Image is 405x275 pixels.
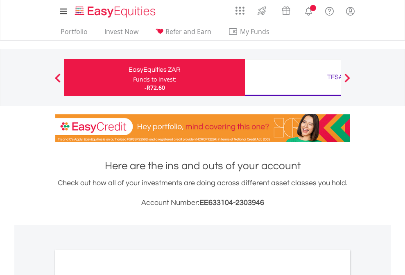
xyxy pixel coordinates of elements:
div: EasyEquities ZAR [69,64,240,75]
img: vouchers-v2.svg [279,4,293,17]
span: EE633104-2303946 [199,199,264,207]
a: Portfolio [57,27,91,40]
img: thrive-v2.svg [255,4,269,17]
a: Vouchers [274,2,298,17]
a: AppsGrid [230,2,250,15]
a: Notifications [298,2,319,18]
a: Refer and Earn [152,27,215,40]
div: Funds to invest: [133,75,176,84]
a: FAQ's and Support [319,2,340,18]
a: Home page [72,2,159,18]
button: Next [339,77,355,86]
img: EasyEquities_Logo.png [73,5,159,18]
h3: Account Number: [55,197,350,209]
a: Invest Now [101,27,142,40]
span: -R72.60 [145,84,165,91]
span: My Funds [228,26,282,37]
img: grid-menu-icon.svg [235,6,244,15]
img: EasyCredit Promotion Banner [55,114,350,142]
a: My Profile [340,2,361,20]
button: Previous [50,77,66,86]
span: Refer and Earn [165,27,211,36]
div: Check out how all of your investments are doing across different asset classes you hold. [55,177,350,209]
h1: Here are the ins and outs of your account [55,159,350,173]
